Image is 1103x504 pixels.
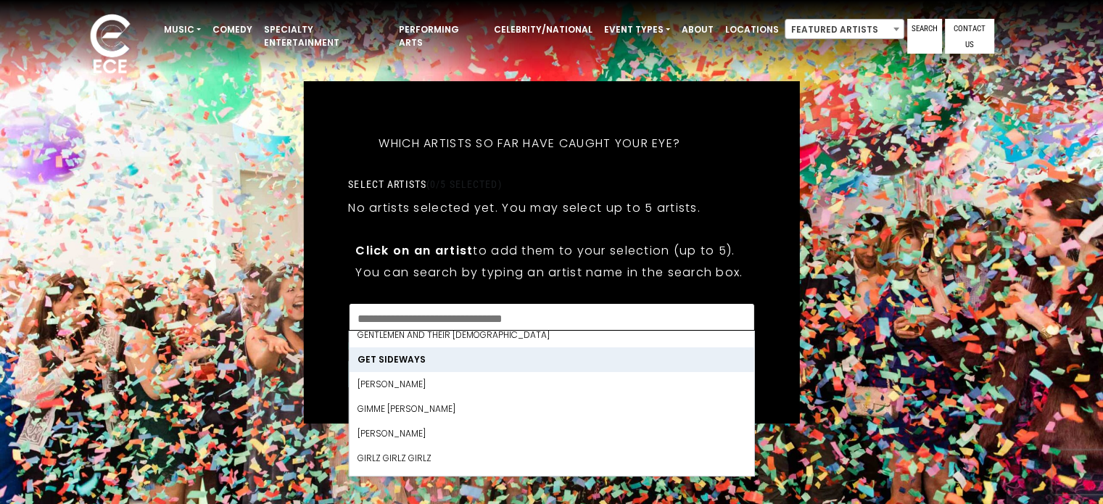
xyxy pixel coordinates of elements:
span: Featured Artists [785,20,904,40]
span: (0/5 selected) [426,178,502,190]
strong: Click on an artist [355,242,473,259]
li: [PERSON_NAME] [349,421,753,446]
h5: Which artists so far have caught your eye? [348,117,711,170]
textarea: Search [358,313,745,326]
li: Gizmo Guys [349,471,753,495]
a: About [676,17,719,42]
li: Gentlemen and Their [DEMOGRAPHIC_DATA] [349,323,753,347]
a: Specialty Entertainment [258,17,393,55]
li: GIMME [PERSON_NAME] [349,397,753,421]
a: Search [907,19,942,54]
li: GIRLZ GIRLZ GIRLZ [349,446,753,471]
p: to add them to your selection (up to 5). [355,241,748,260]
a: Comedy [207,17,258,42]
p: No artists selected yet. You may select up to 5 artists. [348,199,701,217]
a: Celebrity/National [488,17,598,42]
a: Contact Us [945,19,994,54]
li: Get Sideways [349,347,753,372]
img: ece_new_logo_whitev2-1.png [74,10,146,80]
a: Event Types [598,17,676,42]
li: [PERSON_NAME] [349,372,753,397]
label: Select artists [348,178,501,191]
p: You can search by typing an artist name in the search box. [355,263,748,281]
a: Performing Arts [393,17,488,55]
span: Featured Artists [785,19,904,39]
a: Music [158,17,207,42]
a: Locations [719,17,785,42]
